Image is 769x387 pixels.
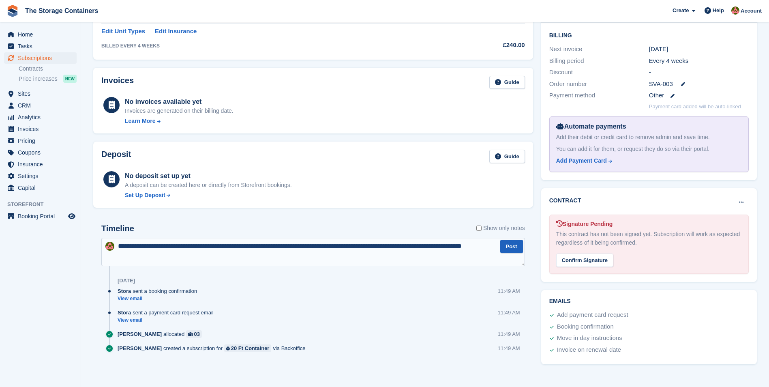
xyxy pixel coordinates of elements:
div: Discount [549,68,649,77]
span: Help [713,6,724,15]
button: Post [500,240,523,253]
span: Invoices [18,123,66,135]
div: No invoices available yet [125,97,233,107]
span: Storefront [7,200,81,209]
span: Capital [18,182,66,193]
a: menu [4,29,77,40]
div: Move in day instructions [557,333,622,343]
span: Home [18,29,66,40]
a: menu [4,52,77,64]
a: menu [4,211,77,222]
div: Other [649,91,749,100]
a: The Storage Containers [22,4,101,17]
div: Invoices are generated on their billing date. [125,107,233,115]
div: Add Payment Card [556,157,607,165]
div: BILLED EVERY 4 WEEKS [101,42,446,49]
div: 11:49 AM [498,309,520,316]
a: Add Payment Card [556,157,739,165]
div: This contract has not been signed yet. Subscription will work as expected regardless of it being ... [556,230,742,247]
span: SVA-003 [649,80,673,89]
a: Edit Unit Types [101,27,145,36]
label: Show only notes [476,224,525,232]
a: menu [4,170,77,182]
a: View email [118,317,218,324]
div: Learn More [125,117,155,125]
a: Set Up Deposit [125,191,292,200]
a: 03 [186,330,202,338]
span: Pricing [18,135,66,146]
a: Guide [489,150,525,163]
span: Stora [118,309,131,316]
a: Confirm Signature [556,252,613,258]
div: Booking confirmation [557,322,614,332]
div: Payment method [549,91,649,100]
div: [DATE] [118,277,135,284]
div: £240.00 [446,41,525,50]
div: Next invoice [549,45,649,54]
span: [PERSON_NAME] [118,344,162,352]
img: Kirsty Simpson [731,6,739,15]
div: - [649,68,749,77]
div: 11:49 AM [498,287,520,295]
a: menu [4,147,77,158]
span: Price increases [19,75,58,83]
h2: Invoices [101,76,134,89]
div: No deposit set up yet [125,171,292,181]
a: menu [4,112,77,123]
div: Confirm Signature [556,254,613,267]
div: 11:49 AM [498,330,520,338]
span: [PERSON_NAME] [118,330,162,338]
div: 20 Ft Container [231,344,270,352]
span: Account [741,7,762,15]
div: 11:49 AM [498,344,520,352]
a: Edit Insurance [155,27,197,36]
h2: Billing [549,31,749,39]
div: Set Up Deposit [125,191,165,200]
div: sent a booking confirmation [118,287,201,295]
div: Signature Pending [556,220,742,228]
span: Tasks [18,41,66,52]
div: [DATE] [649,45,749,54]
div: allocated [118,330,206,338]
a: menu [4,159,77,170]
a: menu [4,88,77,99]
h2: Emails [549,298,749,305]
p: Payment card added will be auto-linked [649,103,741,111]
span: Create [673,6,689,15]
input: Show only notes [476,224,482,232]
div: Invoice on renewal date [557,345,621,355]
span: Sites [18,88,66,99]
span: Insurance [18,159,66,170]
span: Settings [18,170,66,182]
div: NEW [63,75,77,83]
div: sent a payment card request email [118,309,218,316]
div: Automate payments [556,122,742,131]
div: Order number [549,80,649,89]
span: Stora [118,287,131,295]
div: Add payment card request [557,310,628,320]
a: Guide [489,76,525,89]
div: Add their debit or credit card to remove admin and save time. [556,133,742,142]
h2: Timeline [101,224,134,233]
a: menu [4,182,77,193]
a: Contracts [19,65,77,73]
div: You can add it for them, or request they do so via their portal. [556,145,742,153]
span: Subscriptions [18,52,66,64]
a: menu [4,123,77,135]
a: menu [4,135,77,146]
a: menu [4,100,77,111]
span: Analytics [18,112,66,123]
img: Kirsty Simpson [105,242,114,251]
span: CRM [18,100,66,111]
h2: Contract [549,196,581,205]
span: Coupons [18,147,66,158]
div: Every 4 weeks [649,56,749,66]
div: 03 [194,330,200,338]
a: View email [118,295,201,302]
a: 20 Ft Container [224,344,271,352]
a: Price increases NEW [19,74,77,83]
h2: Deposit [101,150,131,163]
span: Booking Portal [18,211,66,222]
div: created a subscription for via Backoffice [118,344,309,352]
a: menu [4,41,77,52]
